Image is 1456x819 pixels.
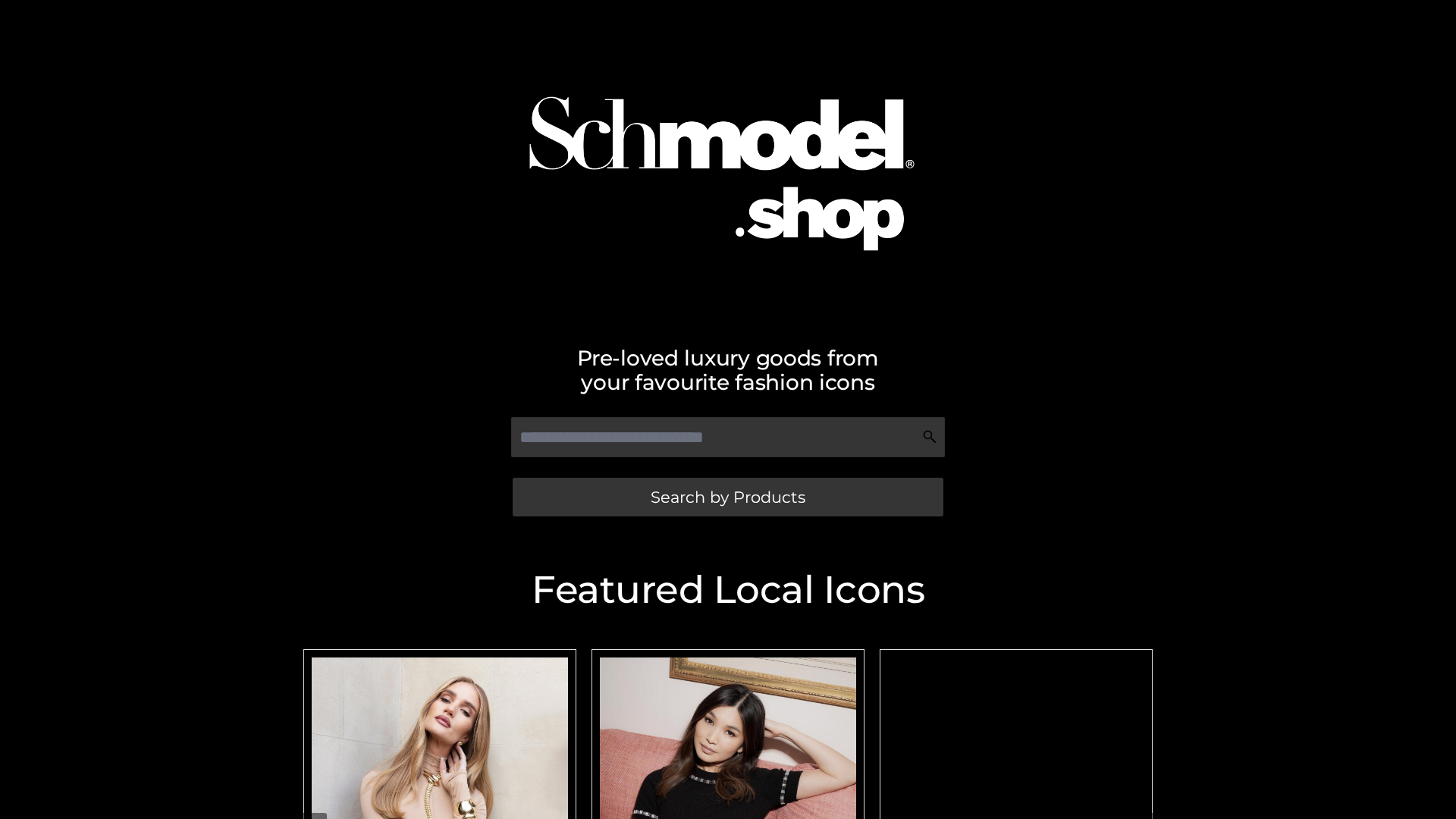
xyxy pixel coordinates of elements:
[922,429,937,444] img: Search Icon
[513,478,943,516] a: Search by Products
[296,571,1160,609] h2: Featured Local Icons​
[651,489,805,505] span: Search by Products
[296,346,1160,394] h2: Pre-loved luxury goods from your favourite fashion icons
